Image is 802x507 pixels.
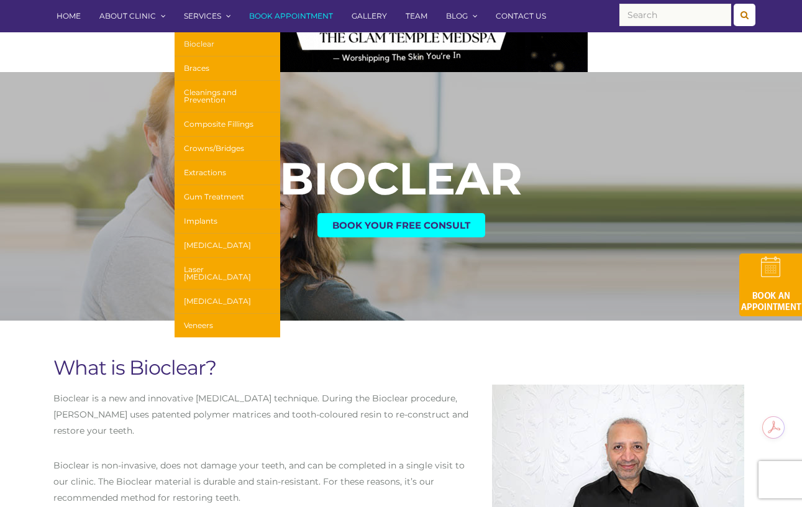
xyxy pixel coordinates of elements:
[215,16,588,72] img: Medspa-Banner-Virtual-Consultation-2-1.gif
[53,390,480,439] p: Bioclear is a new and innovative [MEDICAL_DATA] technique. During the Bioclear procedure, [PERSON...
[175,290,280,314] a: [MEDICAL_DATA]
[175,57,280,81] a: Braces
[175,209,280,234] a: Implants
[175,234,280,258] a: [MEDICAL_DATA]
[332,221,470,230] span: Book Your Free Consult
[175,137,280,161] a: Crowns/Bridges
[53,358,480,378] h1: What is Bioclear?
[317,213,485,237] a: Book Your Free Consult
[175,258,280,290] a: Laser [MEDICAL_DATA]
[739,253,802,316] img: book-an-appointment-hod-gld.png
[619,4,731,26] input: Search
[175,185,280,209] a: Gum Treatment
[175,81,280,112] a: Cleanings and Prevention
[175,32,280,57] a: Bioclear
[6,156,796,201] p: BIOCLEAR
[175,161,280,185] a: Extractions
[175,314,280,337] a: Veneers
[175,112,280,137] a: Composite Fillings
[53,457,480,506] p: Bioclear is non-invasive, does not damage your teeth, and can be completed in a single visit to o...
